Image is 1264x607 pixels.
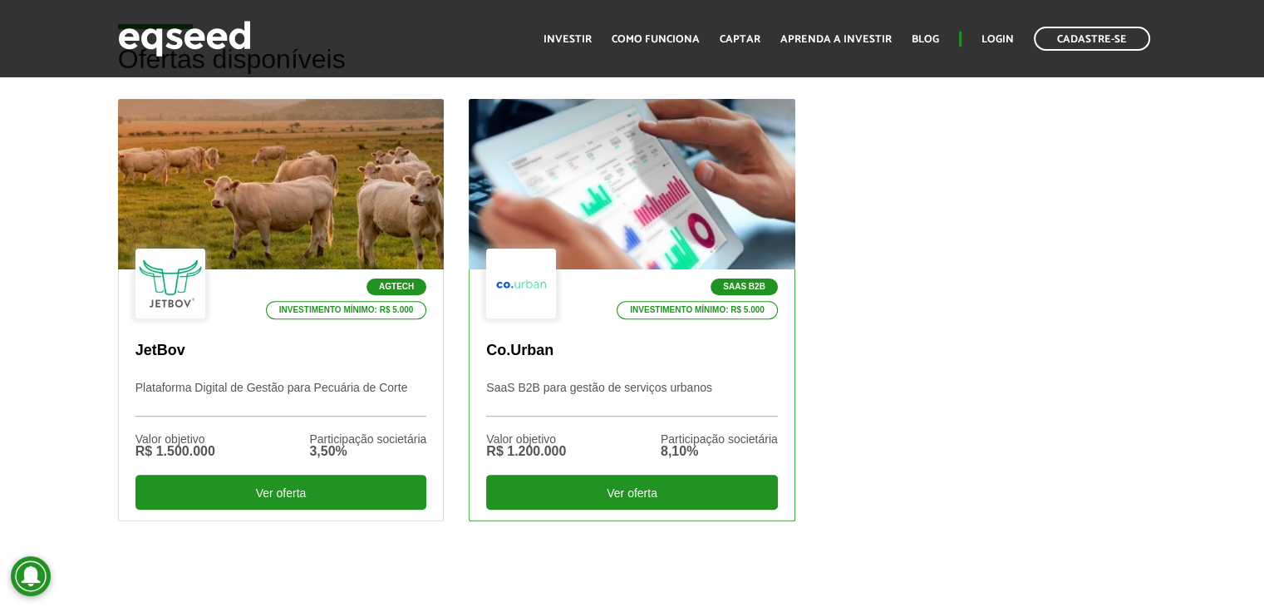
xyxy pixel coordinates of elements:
p: SaaS B2B para gestão de serviços urbanos [486,381,778,417]
div: Participação societária [661,433,778,445]
a: Agtech Investimento mínimo: R$ 5.000 JetBov Plataforma Digital de Gestão para Pecuária de Corte V... [118,99,445,521]
p: Plataforma Digital de Gestão para Pecuária de Corte [135,381,427,417]
div: 3,50% [309,445,426,458]
a: SaaS B2B Investimento mínimo: R$ 5.000 Co.Urban SaaS B2B para gestão de serviços urbanos Valor ob... [469,99,795,521]
a: Como funciona [612,34,700,45]
a: Captar [720,34,760,45]
div: R$ 1.200.000 [486,445,566,458]
div: Ver oferta [135,475,427,510]
img: EqSeed [118,17,251,61]
a: Login [981,34,1014,45]
div: Ver oferta [486,475,778,510]
a: Investir [543,34,592,45]
a: Blog [912,34,939,45]
div: 8,10% [661,445,778,458]
div: R$ 1.500.000 [135,445,215,458]
a: Aprenda a investir [780,34,892,45]
div: Valor objetivo [135,433,215,445]
div: Participação societária [309,433,426,445]
p: Investimento mínimo: R$ 5.000 [266,301,427,319]
p: Investimento mínimo: R$ 5.000 [617,301,778,319]
div: Valor objetivo [486,433,566,445]
p: Co.Urban [486,342,778,360]
p: Agtech [366,279,426,295]
p: SaaS B2B [711,279,778,295]
p: JetBov [135,342,427,360]
a: Cadastre-se [1034,27,1150,51]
